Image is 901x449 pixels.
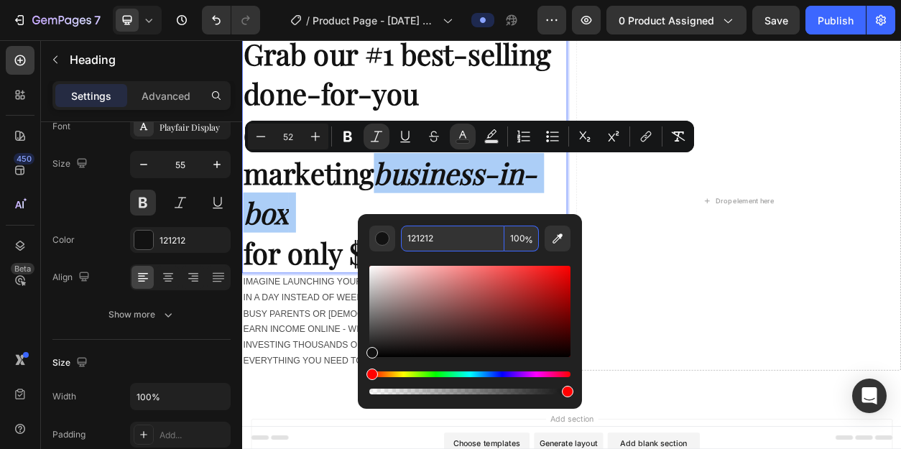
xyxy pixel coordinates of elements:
[71,88,111,103] p: Settings
[1,97,386,251] span: digital marketing
[160,121,227,134] div: Playfair Display
[160,234,227,247] div: 121212
[606,6,747,34] button: 0 product assigned
[752,6,800,34] button: Save
[94,11,101,29] p: 7
[14,153,34,165] div: 450
[70,51,225,68] p: Heading
[142,88,190,103] p: Advanced
[401,226,504,251] input: E.g FFFFFF
[313,13,437,28] span: Product Page - [DATE] 20:57:10
[1,149,386,251] i: business-in-box
[306,13,310,28] span: /
[52,302,231,328] button: Show more
[202,6,260,34] div: Undo/Redo
[160,429,227,442] div: Add...
[52,353,91,373] div: Size
[1,307,424,431] p: IMAGINE LAUNCHING YOUR 100% ONLINE DIGITAL MARKETING BUSINESS IN A DAY INSTEAD OF WEEKS? PERFECT ...
[764,14,788,27] span: Save
[52,233,75,246] div: Color
[131,384,230,409] input: Auto
[6,6,107,34] button: 7
[1,254,190,303] span: for only $57
[245,121,694,152] div: Editor contextual toolbar
[52,268,93,287] div: Align
[52,154,91,174] div: Size
[525,232,533,248] span: %
[852,379,887,413] div: Open Intercom Messenger
[52,120,70,133] div: Font
[805,6,866,34] button: Publish
[619,13,714,28] span: 0 product assigned
[620,205,696,217] div: Drop element here
[52,428,86,441] div: Padding
[369,371,570,377] div: Hue
[52,390,76,403] div: Width
[11,263,34,274] div: Beta
[818,13,854,28] div: Publish
[108,307,175,322] div: Show more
